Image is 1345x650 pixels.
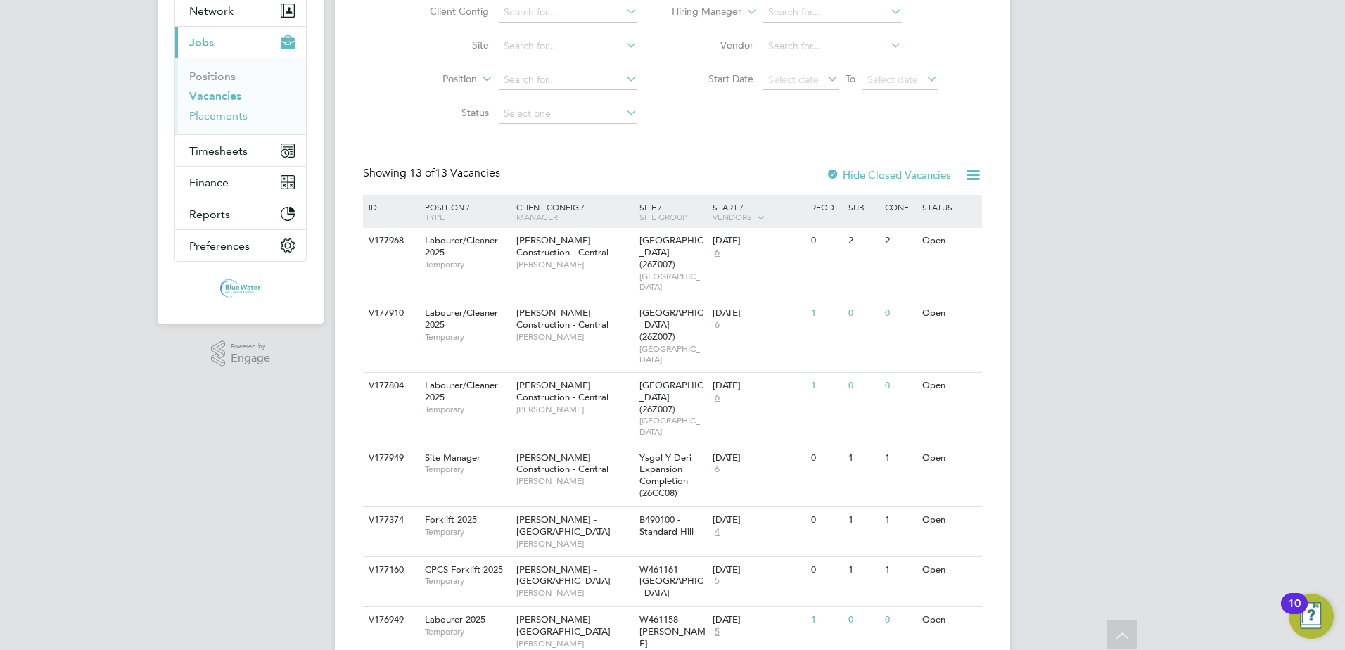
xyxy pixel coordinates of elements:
span: [PERSON_NAME] - [GEOGRAPHIC_DATA] [516,563,611,587]
span: [PERSON_NAME] - [GEOGRAPHIC_DATA] [516,613,611,637]
div: Sub [845,195,881,219]
span: Labourer/Cleaner 2025 [425,307,498,331]
div: 0 [808,228,844,254]
div: 2 [881,228,918,254]
div: Open [919,445,980,471]
div: [DATE] [713,564,804,576]
span: 13 Vacancies [409,166,500,180]
span: Timesheets [189,144,248,158]
input: Search for... [763,3,902,23]
span: [PERSON_NAME] Construction - Central [516,452,608,476]
span: Site Group [639,211,687,222]
span: [GEOGRAPHIC_DATA] (26Z007) [639,379,703,415]
div: 0 [808,445,844,471]
span: Temporary [425,575,509,587]
div: Position / [414,195,513,229]
span: [GEOGRAPHIC_DATA] [639,415,706,437]
div: 0 [845,373,881,399]
span: [PERSON_NAME] [516,476,632,487]
div: V177968 [365,228,414,254]
span: Network [189,4,234,18]
div: 0 [881,607,918,633]
span: Labourer 2025 [425,613,485,625]
div: 1 [808,300,844,326]
div: V177160 [365,557,414,583]
div: 1 [881,445,918,471]
div: [DATE] [713,614,804,626]
span: Select date [867,73,918,86]
span: Forklift 2025 [425,514,477,525]
div: 0 [808,557,844,583]
a: Vacancies [189,89,241,103]
span: Select date [768,73,819,86]
span: [GEOGRAPHIC_DATA] (26Z007) [639,307,703,343]
input: Search for... [499,3,637,23]
label: Position [396,72,477,87]
button: Jobs [175,27,306,58]
button: Finance [175,167,306,198]
span: [PERSON_NAME] Construction - Central [516,234,608,258]
img: bluewaterwales-logo-retina.png [220,276,262,298]
button: Reports [175,198,306,229]
input: Search for... [499,70,637,90]
div: Start / [709,195,808,230]
div: 0 [808,507,844,533]
span: B490100 - Standard Hill [639,514,694,537]
a: Powered byEngage [211,340,271,367]
span: Preferences [189,239,250,253]
span: 5 [713,575,722,587]
span: Jobs [189,36,214,49]
label: Status [408,106,489,119]
label: Hiring Manager [661,5,741,19]
div: 0 [845,300,881,326]
label: Hide Closed Vacancies [826,168,951,181]
div: Showing [363,166,503,181]
div: 0 [881,373,918,399]
div: [DATE] [713,514,804,526]
div: 1 [845,445,881,471]
div: Reqd [808,195,844,219]
button: Timesheets [175,135,306,166]
span: Temporary [425,626,509,637]
div: Open [919,557,980,583]
div: Open [919,228,980,254]
label: Site [408,39,489,51]
span: Temporary [425,526,509,537]
span: Labourer/Cleaner 2025 [425,234,498,258]
label: Client Config [408,5,489,18]
input: Search for... [499,37,637,56]
span: [PERSON_NAME] [516,404,632,415]
div: [DATE] [713,380,804,392]
span: [PERSON_NAME] [516,587,632,599]
a: Positions [189,70,236,83]
input: Select one [499,104,637,124]
span: Temporary [425,331,509,343]
span: Temporary [425,464,509,475]
div: Jobs [175,58,306,134]
span: Labourer/Cleaner 2025 [425,379,498,403]
span: Site Manager [425,452,480,464]
span: [GEOGRAPHIC_DATA] [639,271,706,293]
div: Open [919,373,980,399]
div: 0 [845,607,881,633]
span: Reports [189,208,230,221]
div: ID [365,195,414,219]
button: Open Resource Center, 10 new notifications [1289,594,1334,639]
div: 1 [881,557,918,583]
span: [PERSON_NAME] [516,259,632,270]
a: Go to home page [174,276,307,298]
div: [DATE] [713,452,804,464]
span: 13 of [409,166,435,180]
span: CPCS Forklift 2025 [425,563,503,575]
span: Temporary [425,259,509,270]
div: [DATE] [713,307,804,319]
div: [DATE] [713,235,804,247]
div: Open [919,607,980,633]
span: [GEOGRAPHIC_DATA] [639,343,706,365]
span: [PERSON_NAME] - [GEOGRAPHIC_DATA] [516,514,611,537]
span: Type [425,211,445,222]
div: Open [919,507,980,533]
span: Powered by [231,340,270,352]
div: 1 [845,507,881,533]
div: 1 [808,373,844,399]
